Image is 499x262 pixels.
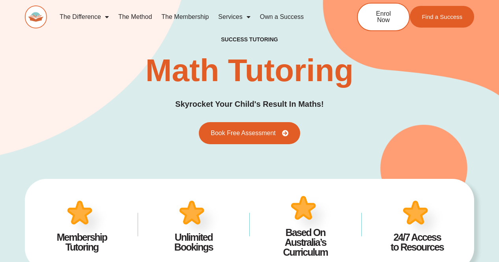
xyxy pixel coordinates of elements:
[373,232,461,252] h4: 24/7 Access to Resources
[213,8,255,26] a: Services
[175,98,323,110] h3: Skyrocket Your Child's Result In Maths!
[55,8,331,26] nav: Menu
[211,130,276,136] span: Book Free Assessment
[262,228,349,257] h4: Based On Australia’s Curriculum
[114,8,157,26] a: The Method
[255,8,308,26] a: Own a Success
[370,11,397,23] span: Enrol Now
[410,6,474,28] a: Find a Success
[157,8,213,26] a: The Membership
[38,232,126,252] h4: Membership Tutoring
[199,122,300,144] a: Book Free Assessment
[146,55,353,86] h2: Math Tutoring
[150,232,237,252] h4: Unlimited Bookings
[55,8,114,26] a: The Difference
[422,14,462,20] span: Find a Success
[357,3,410,31] a: Enrol Now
